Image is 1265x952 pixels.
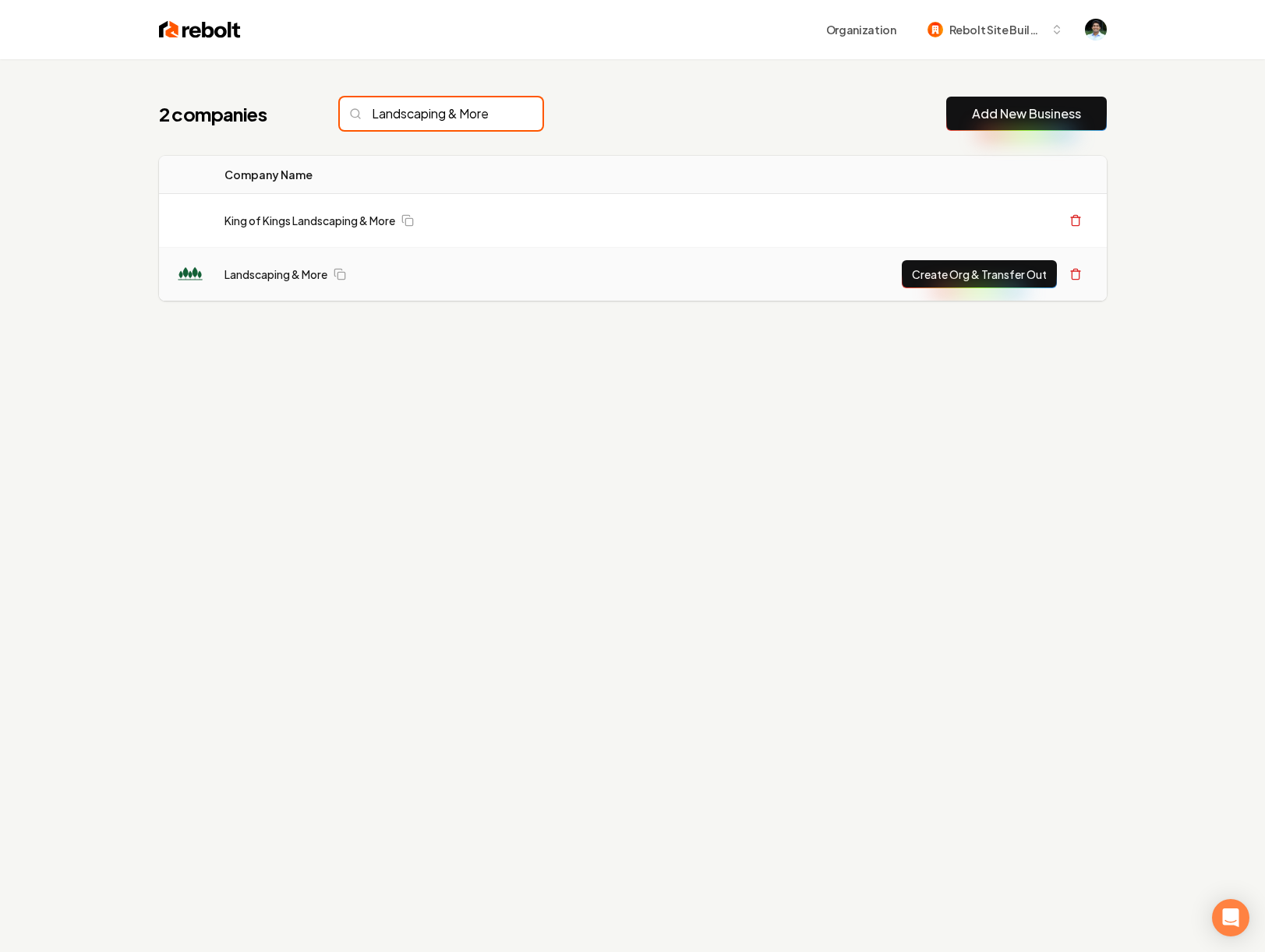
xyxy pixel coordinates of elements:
[224,266,327,282] a: Landscaping & More
[817,16,906,44] button: Organization
[902,260,1057,288] button: Create Org & Transfer Out
[946,97,1107,131] button: Add New Business
[159,19,241,41] img: Rebolt Logo
[1085,19,1107,41] button: Open user button
[972,104,1081,123] a: Add New Business
[178,262,203,287] img: Landscaping & More logo
[1212,899,1249,936] div: Open Intercom Messenger
[1085,19,1107,41] img: Arwin Rahmatpanah
[159,101,309,126] h1: 2 companies
[340,97,542,130] input: Search...
[949,22,1044,38] span: Rebolt Site Builder
[928,22,943,37] img: Rebolt Site Builder
[224,213,395,228] a: King of Kings Landscaping & More
[212,156,656,194] th: Company Name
